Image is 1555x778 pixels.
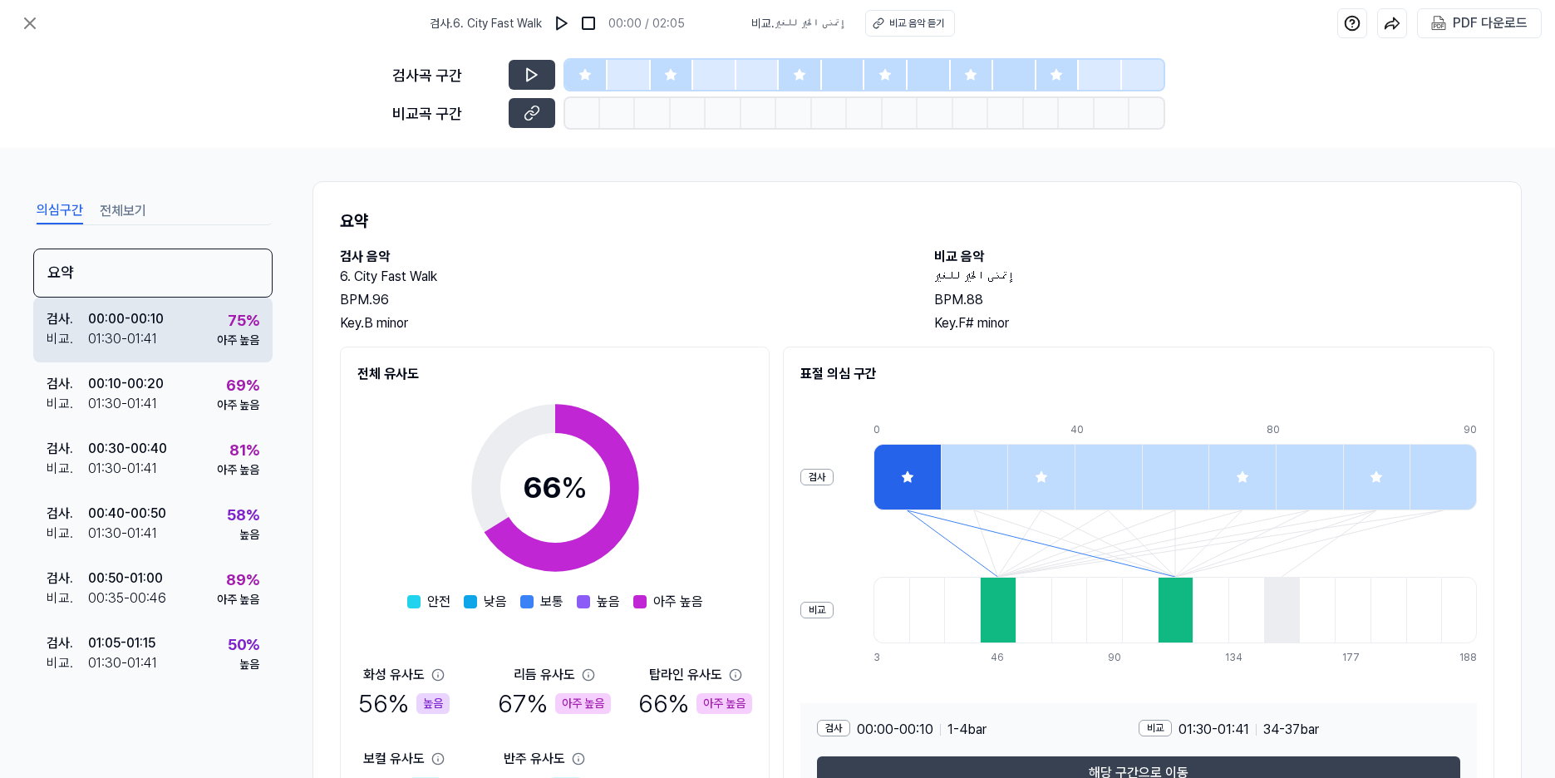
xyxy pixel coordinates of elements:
div: 검사곡 구간 [392,64,499,86]
div: 검사 . [47,504,88,524]
button: 비교 음악 듣기 [865,10,955,37]
h2: إتمنى الخير للغير [934,267,1495,287]
div: 검사 [800,469,834,485]
span: % [561,470,588,505]
div: 01:30 - 01:41 [88,329,157,349]
div: 아주 높음 [217,461,259,479]
div: 01:30 - 01:41 [88,394,157,414]
span: 높음 [597,592,620,612]
div: 아주 높음 [217,591,259,608]
div: 67 % [498,685,611,722]
div: 01:30 - 01:41 [88,653,157,673]
div: 00:40 - 00:50 [88,504,166,524]
div: BPM. 96 [340,290,901,310]
div: 134 [1225,650,1261,665]
div: 66 % [638,685,752,722]
div: 75 % [228,309,259,332]
div: 아주 높음 [217,332,259,349]
h2: 검사 음악 [340,247,901,267]
span: 아주 높음 [653,592,703,612]
img: play [554,15,570,32]
div: 81 % [229,439,259,461]
div: 검사 . [47,374,88,394]
div: Key. B minor [340,313,901,333]
span: 보통 [540,592,563,612]
h2: 6. City Fast Walk [340,267,901,287]
div: 00:50 - 01:00 [88,569,163,588]
div: 46 [991,650,1026,665]
h1: 요약 [340,209,1494,234]
div: 아주 높음 [696,693,752,714]
div: 비교 [1139,720,1172,736]
div: BPM. 88 [934,290,1495,310]
div: 아주 높음 [217,396,259,414]
div: 58 % [227,504,259,526]
h2: 전체 유사도 [357,364,752,384]
div: Key. F# minor [934,313,1495,333]
div: 00:00 / 02:05 [608,15,685,32]
div: 높음 [239,526,259,544]
h2: 비교 음악 [934,247,1495,267]
div: 비교 . [47,459,88,479]
div: 00:10 - 00:20 [88,374,164,394]
button: 의심구간 [37,198,83,224]
span: 비교 . إتمنى الخير للغير [751,15,845,32]
div: 40 [1070,422,1138,437]
div: 비교 . [47,588,88,608]
div: 검사 . [47,633,88,653]
div: 요약 [33,249,273,298]
div: 리듬 유사도 [514,665,575,685]
div: 00:35 - 00:46 [88,588,166,608]
div: 비교 . [47,329,88,349]
div: 90 [1108,650,1144,665]
div: 보컬 유사도 [363,749,425,769]
div: 188 [1459,650,1477,665]
div: 0 [873,422,941,437]
div: 화성 유사도 [363,665,425,685]
span: 1 - 4 bar [947,720,987,740]
div: 아주 높음 [555,693,611,714]
div: 반주 유사도 [504,749,565,769]
span: 01:30 - 01:41 [1179,720,1249,740]
div: 90 [1464,422,1477,437]
div: 01:30 - 01:41 [88,524,157,544]
span: 34 - 37 bar [1263,720,1319,740]
div: 66 [523,465,588,510]
button: PDF 다운로드 [1428,9,1531,37]
button: 전체보기 [100,198,146,224]
div: 00:00 - 00:10 [88,309,164,329]
div: 3 [873,650,909,665]
span: 00:00 - 00:10 [857,720,933,740]
div: 검사 [817,720,850,736]
div: 01:05 - 01:15 [88,633,155,653]
div: 비교 음악 듣기 [889,16,944,31]
span: 낮음 [484,592,507,612]
h2: 표절 의심 구간 [800,364,1477,384]
div: 01:30 - 01:41 [88,459,157,479]
img: share [1384,15,1400,32]
div: 69 % [226,374,259,396]
div: 비교 [800,602,834,618]
div: 비교 . [47,524,88,544]
div: 검사 . [47,569,88,588]
div: 탑라인 유사도 [649,665,722,685]
img: stop [580,15,597,32]
img: PDF Download [1431,16,1446,31]
div: 검사 . [47,439,88,459]
div: 89 % [226,569,259,591]
div: 높음 [239,656,259,673]
div: PDF 다운로드 [1453,12,1528,34]
div: 177 [1342,650,1378,665]
div: 00:30 - 00:40 [88,439,167,459]
div: 50 % [228,633,259,656]
div: 56 % [358,685,450,722]
div: 비교 . [47,394,88,414]
div: 검사 . [47,309,88,329]
div: 높음 [416,693,450,714]
div: 비교 . [47,653,88,673]
span: 안전 [427,592,450,612]
div: 80 [1267,422,1334,437]
span: 검사 . 6. City Fast Walk [430,15,542,32]
img: help [1344,15,1361,32]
